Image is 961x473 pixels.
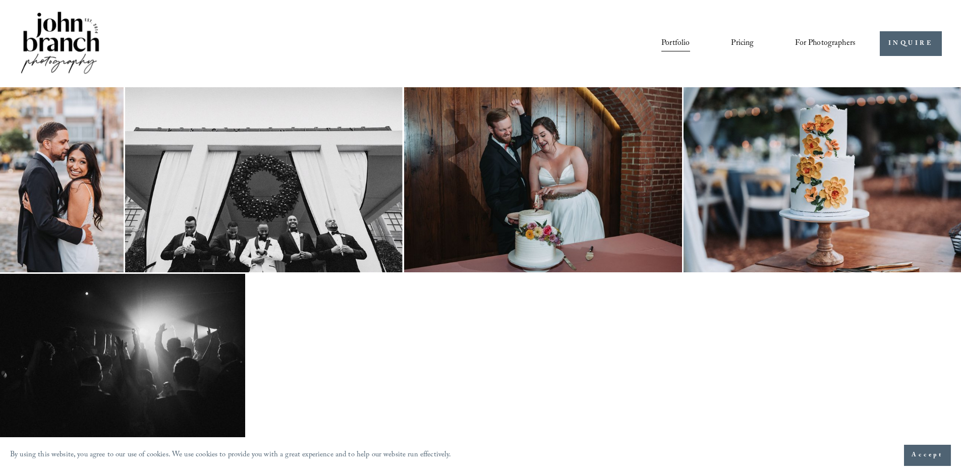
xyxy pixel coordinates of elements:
[661,35,690,52] a: Portfolio
[10,448,451,463] p: By using this website, you agree to our use of cookies. We use cookies to provide you with a grea...
[731,35,754,52] a: Pricing
[125,87,403,272] img: Group of men in tuxedos standing under a large wreath on a building's entrance.
[795,35,856,52] a: folder dropdown
[904,445,951,466] button: Accept
[880,31,942,56] a: INQUIRE
[19,10,101,78] img: John Branch IV Photography
[912,450,943,460] span: Accept
[404,87,682,272] img: A couple is playfully cutting their wedding cake. The bride is wearing a white strapless gown, an...
[795,36,856,51] span: For Photographers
